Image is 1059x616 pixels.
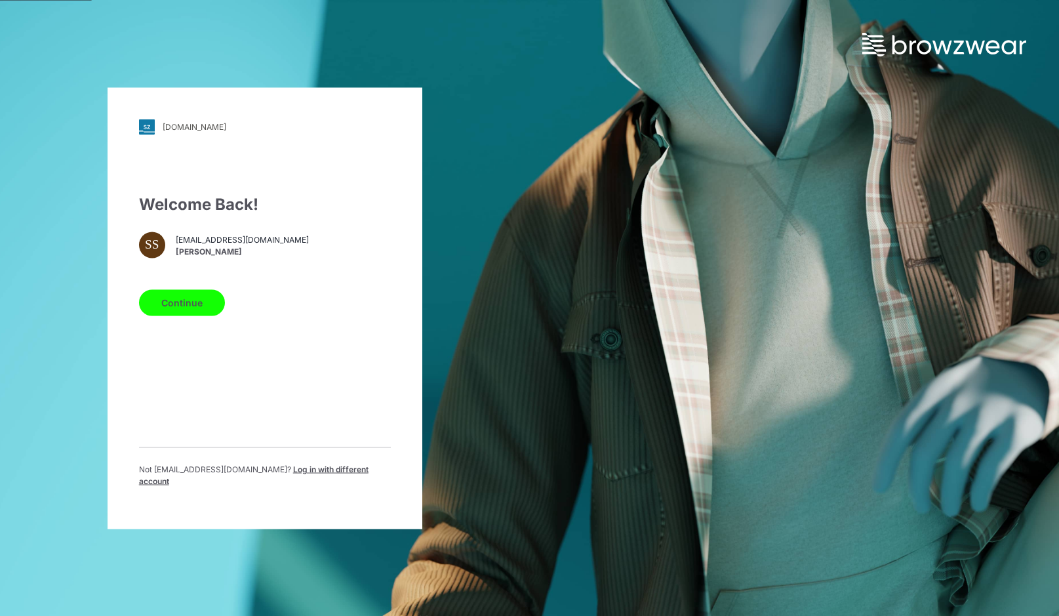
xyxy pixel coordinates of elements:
[163,122,226,132] div: [DOMAIN_NAME]
[139,192,391,216] div: Welcome Back!
[139,232,165,258] div: SS
[862,33,1026,56] img: browzwear-logo.73288ffb.svg
[139,119,155,134] img: svg+xml;base64,PHN2ZyB3aWR0aD0iMjgiIGhlaWdodD0iMjgiIHZpZXdCb3g9IjAgMCAyOCAyOCIgZmlsbD0ibm9uZSIgeG...
[139,463,391,487] p: Not [EMAIL_ADDRESS][DOMAIN_NAME] ?
[139,119,391,134] a: [DOMAIN_NAME]
[176,234,309,246] span: [EMAIL_ADDRESS][DOMAIN_NAME]
[176,246,309,258] span: [PERSON_NAME]
[139,289,225,316] button: Continue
